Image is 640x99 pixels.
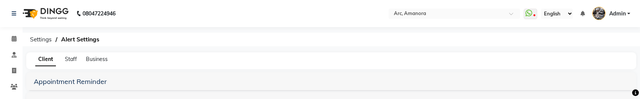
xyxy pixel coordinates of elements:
a: Appointment Reminder [34,77,107,86]
span: Client [35,53,56,66]
span: Business [86,56,108,62]
span: Staff [65,56,77,62]
b: 08047224946 [83,3,116,24]
img: logo [19,3,71,24]
span: Admin [609,10,626,18]
span: Alert Settings [57,33,103,46]
span: Settings [26,33,56,46]
img: Admin [592,7,605,20]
